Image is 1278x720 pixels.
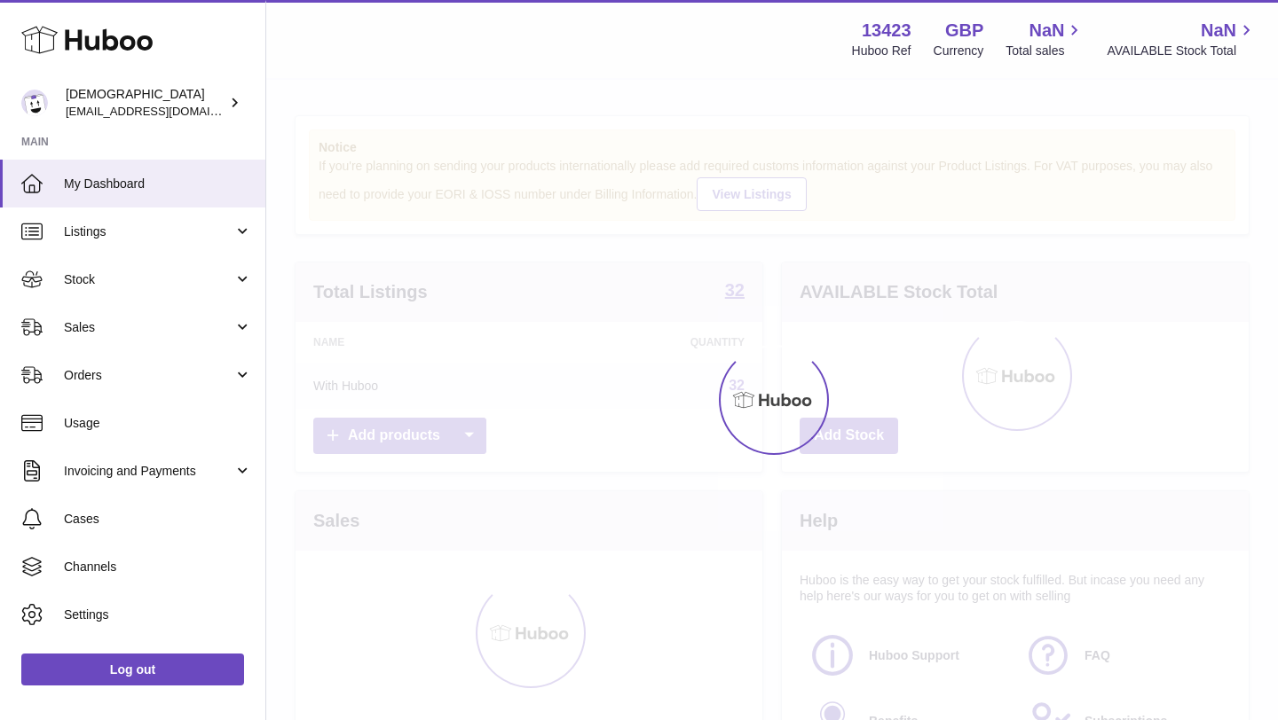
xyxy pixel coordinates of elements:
[64,223,233,240] span: Listings
[64,415,252,432] span: Usage
[64,559,252,575] span: Channels
[945,19,983,43] strong: GBP
[64,176,252,192] span: My Dashboard
[1006,19,1085,59] a: NaN Total sales
[852,43,911,59] div: Huboo Ref
[64,607,252,623] span: Settings
[1107,19,1257,59] a: NaN AVAILABLE Stock Total
[64,367,233,384] span: Orders
[21,90,48,116] img: olgazyuz@outlook.com
[1107,43,1257,59] span: AVAILABLE Stock Total
[66,104,261,118] span: [EMAIL_ADDRESS][DOMAIN_NAME]
[1029,19,1064,43] span: NaN
[64,271,233,288] span: Stock
[1201,19,1236,43] span: NaN
[862,19,911,43] strong: 13423
[66,86,225,120] div: [DEMOGRAPHIC_DATA]
[1006,43,1085,59] span: Total sales
[64,319,233,336] span: Sales
[64,511,252,528] span: Cases
[64,463,233,480] span: Invoicing and Payments
[934,43,984,59] div: Currency
[21,653,244,685] a: Log out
